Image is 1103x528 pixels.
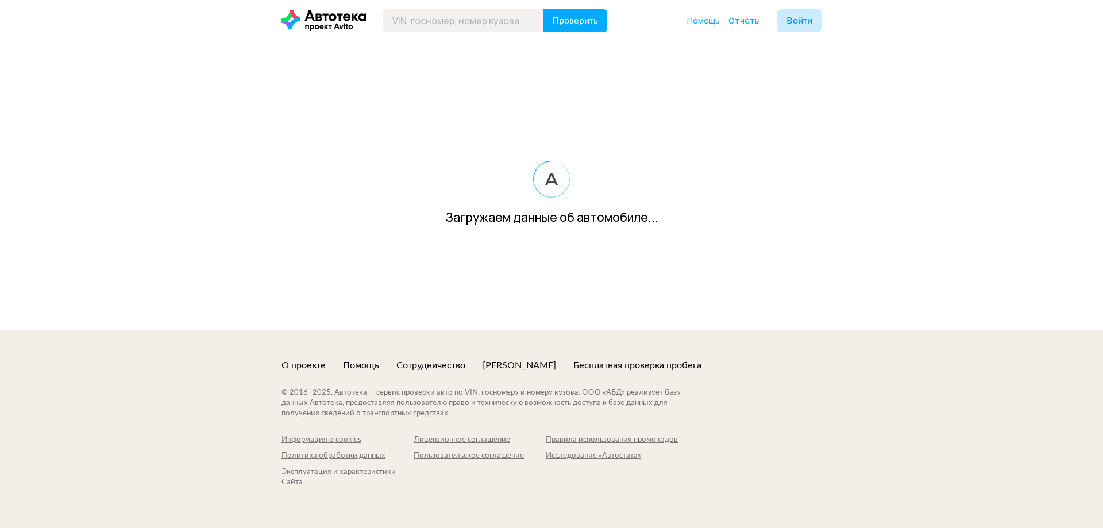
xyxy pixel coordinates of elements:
a: Исследование «Автостата» [546,451,678,461]
a: Лицензионное соглашение [414,435,546,445]
a: Помощь [343,359,379,372]
span: Войти [786,16,812,25]
a: Отчёты [728,15,760,26]
input: VIN, госномер, номер кузова [383,9,543,32]
a: Бесплатная проверка пробега [573,359,701,372]
a: Правила использования промокодов [546,435,678,445]
a: Помощь [687,15,720,26]
div: © 2016– 2025 . Автотека — сервис проверки авто по VIN, госномеру и номеру кузова. ООО «АБД» реали... [281,388,704,419]
a: Эксплуатация и характеристики Сайта [281,467,414,488]
a: Сотрудничество [396,359,465,372]
button: Войти [777,9,822,32]
span: Проверить [552,16,598,25]
a: Пользовательское соглашение [414,451,546,461]
a: [PERSON_NAME] [483,359,556,372]
a: Политика обработки данных [281,451,414,461]
button: Проверить [543,9,607,32]
a: Информация о cookies [281,435,414,445]
a: О проекте [281,359,326,372]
